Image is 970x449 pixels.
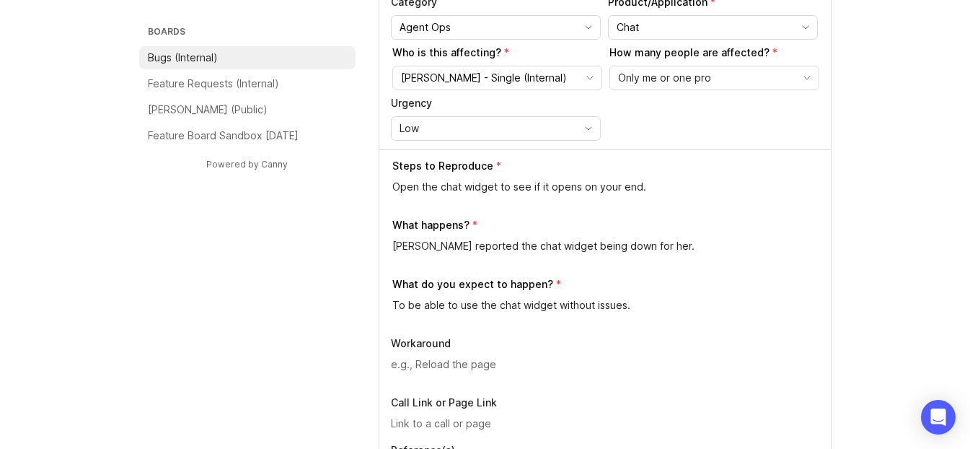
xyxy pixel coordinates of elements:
[794,22,817,33] svg: toggle icon
[204,156,290,173] a: Powered by Canny
[139,46,356,69] a: Bugs (Internal)
[392,159,493,173] p: Steps to Reproduce
[148,51,218,65] p: Bugs (Internal)
[400,121,419,136] span: Low
[400,19,576,35] input: Agent Ops
[392,277,553,292] p: What do you expect to happen?
[609,45,819,60] p: How many people are affected?
[139,72,356,95] a: Feature Requests (Internal)
[617,19,793,35] input: Chat
[391,396,819,410] p: Call Link or Page Link
[392,45,602,60] p: Who is this affecting?
[392,218,469,232] p: What happens?
[392,66,602,90] div: toggle menu
[391,116,601,141] div: toggle menu
[139,98,356,121] a: [PERSON_NAME] (Public)
[392,297,819,313] textarea: To be able to use the chat widget without issues.
[148,103,268,117] p: [PERSON_NAME] (Public)
[391,15,601,40] div: toggle menu
[391,96,601,110] p: Urgency
[401,70,577,86] input: Smith.ai - Single (Internal)
[139,124,356,147] a: Feature Board Sandbox [DATE]
[577,123,600,134] svg: toggle icon
[391,336,819,351] p: Workaround
[609,66,819,90] div: toggle menu
[148,128,299,143] p: Feature Board Sandbox [DATE]
[392,179,819,195] textarea: Open the chat widget to see if it opens on your end.
[577,22,600,33] svg: toggle icon
[618,70,711,86] span: Only me or one pro
[578,72,601,84] svg: toggle icon
[145,23,356,43] h3: Boards
[391,416,819,432] input: Link to a call or page
[795,72,819,84] svg: toggle icon
[921,400,956,435] div: Open Intercom Messenger
[392,238,819,254] textarea: [PERSON_NAME] reported the chat widget being down for her.
[608,15,818,40] div: toggle menu
[148,77,279,91] p: Feature Requests (Internal)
